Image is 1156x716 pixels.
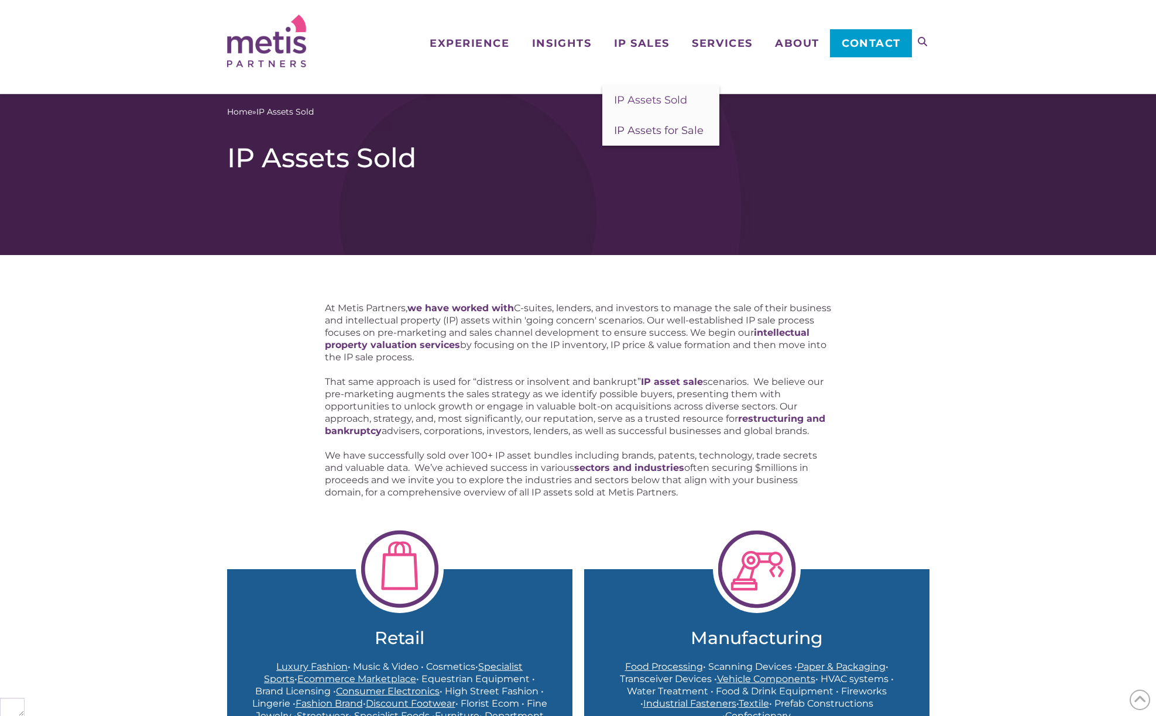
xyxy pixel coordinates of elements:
[602,85,719,115] a: IP Assets Sold
[574,462,684,473] a: sectors and industries
[407,302,514,314] a: we have worked with
[717,673,815,684] a: Vehicle Components
[297,673,416,684] a: Ecommerce Marketplace
[336,686,440,697] a: Consumer Electronics
[227,106,252,118] a: Home
[356,525,444,613] img: Retail-e1613170977700.png
[227,15,306,67] img: Metis Partners
[625,661,703,672] a: Food Processing
[325,376,831,437] p: That same approach is used for “distress or insolvent and bankrupt” scenarios. We believe our pre...
[602,115,719,146] a: IP Assets for Sale
[775,38,819,49] span: About
[842,38,901,49] span: Contact
[830,29,911,57] a: Contact
[256,106,314,118] span: IP Assets Sold
[227,142,929,174] h1: IP Assets Sold
[614,38,670,49] span: IP Sales
[430,38,509,49] span: Experience
[325,449,831,498] p: We have successfully sold over 100+ IP asset bundles including brands, patents, technology, trade...
[608,628,906,649] a: Manufacturing
[227,106,314,118] span: »
[251,628,549,649] a: Retail
[641,376,703,387] a: IP asset sale
[643,698,736,709] a: Industrial Fasteners
[276,661,348,672] a: Luxury Fashion
[325,302,831,363] p: At Metis Partners, C-suites, lenders, and investors to manage the sale of their business and inte...
[614,124,704,137] span: IP Assets for Sale
[739,698,769,709] a: Textile
[692,38,752,49] span: Services
[532,38,591,49] span: Insights
[296,698,363,709] a: Fashion Brand
[366,698,455,709] a: Discount Footwear
[1130,690,1150,710] span: Back to Top
[713,525,801,613] img: Manufacturing-1-1024x1024.png
[614,94,687,106] span: IP Assets Sold
[797,661,886,672] a: Paper & Packaging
